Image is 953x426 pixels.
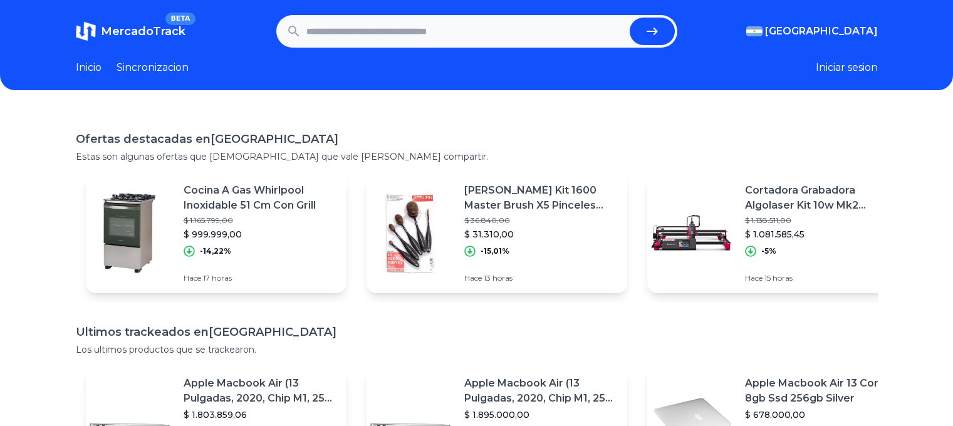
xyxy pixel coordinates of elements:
p: $ 1.138.511,00 [745,216,898,226]
p: Hace 13 horas [464,273,617,283]
p: Cortadora Grabadora Algolaser Kit 10w Mk2 Pantalla Táctil [745,183,898,213]
button: Iniciar sesion [816,60,878,75]
img: MercadoTrack [76,21,96,41]
p: Los ultimos productos que se trackearon. [76,343,878,356]
h1: Ofertas destacadas en [GEOGRAPHIC_DATA] [76,130,878,148]
p: $ 1.895.000,00 [464,408,617,421]
img: Featured image [367,189,454,277]
p: $ 678.000,00 [745,408,898,421]
span: [GEOGRAPHIC_DATA] [765,24,878,39]
img: Featured image [86,189,174,277]
p: Apple Macbook Air (13 Pulgadas, 2020, Chip M1, 256 Gb De Ssd, 8 Gb De Ram) - Plata [184,376,336,406]
a: Featured image[PERSON_NAME] Kit 1600 Master Brush X5 Pinceles Brochas Maquillaje$ 36.840,00$ 31.3... [367,173,627,293]
a: Sincronizacion [117,60,189,75]
p: [PERSON_NAME] Kit 1600 Master Brush X5 Pinceles Brochas Maquillaje [464,183,617,213]
a: MercadoTrackBETA [76,21,185,41]
p: -15,01% [481,246,509,256]
p: Hace 15 horas [745,273,898,283]
p: $ 31.310,00 [464,228,617,241]
a: Inicio [76,60,102,75]
p: Cocina A Gas Whirlpool Inoxidable 51 Cm Con Grill [184,183,336,213]
p: Estas son algunas ofertas que [DEMOGRAPHIC_DATA] que vale [PERSON_NAME] compartir. [76,150,878,163]
a: Featured imageCortadora Grabadora Algolaser Kit 10w Mk2 Pantalla Táctil$ 1.138.511,00$ 1.081.585,... [647,173,908,293]
p: $ 36.840,00 [464,216,617,226]
p: $ 1.081.585,45 [745,228,898,241]
p: Apple Macbook Air (13 Pulgadas, 2020, Chip M1, 256 Gb De Ssd, 8 Gb De Ram) - Plata [464,376,617,406]
h1: Ultimos trackeados en [GEOGRAPHIC_DATA] [76,323,878,341]
p: Apple Macbook Air 13 Core I5 8gb Ssd 256gb Silver [745,376,898,406]
p: Hace 17 horas [184,273,336,283]
p: -14,22% [200,246,231,256]
img: Argentina [746,26,763,36]
p: $ 1.803.859,06 [184,408,336,421]
p: $ 1.165.799,00 [184,216,336,226]
span: MercadoTrack [101,24,185,38]
p: $ 999.999,00 [184,228,336,241]
a: Featured imageCocina A Gas Whirlpool Inoxidable 51 Cm Con Grill$ 1.165.799,00$ 999.999,00-14,22%H... [86,173,346,293]
span: BETA [165,13,195,25]
img: Featured image [647,189,735,277]
button: [GEOGRAPHIC_DATA] [746,24,878,39]
p: -5% [761,246,776,256]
